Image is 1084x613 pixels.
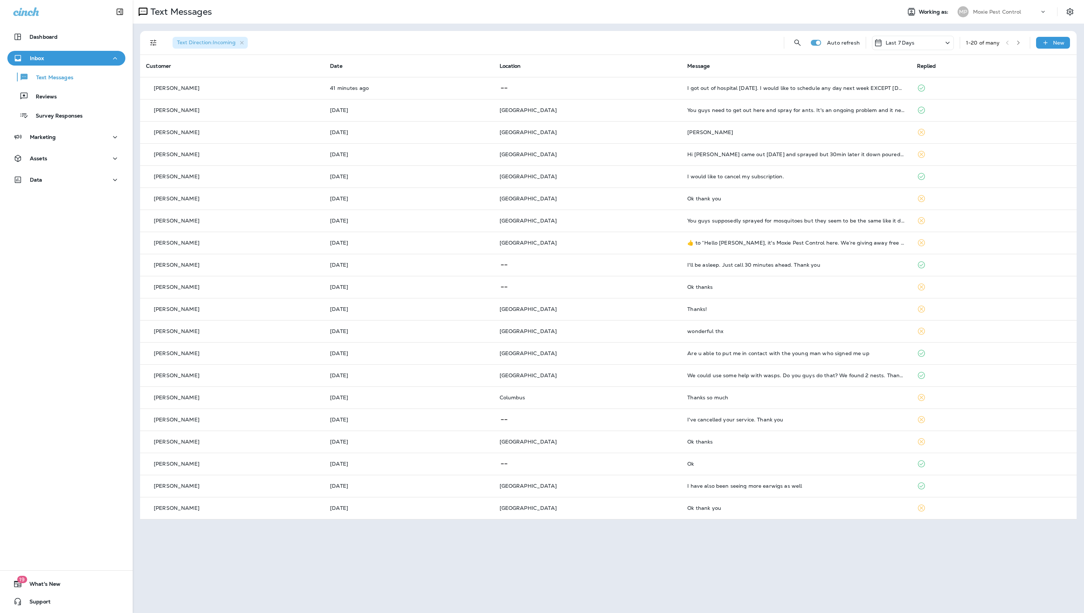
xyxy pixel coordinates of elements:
[30,155,47,161] p: Assets
[500,438,557,445] span: [GEOGRAPHIC_DATA]
[110,4,130,19] button: Collapse Sidebar
[687,395,905,400] div: Thanks so much
[500,217,557,224] span: [GEOGRAPHIC_DATA]
[154,417,199,423] p: [PERSON_NAME]
[500,129,557,136] span: [GEOGRAPHIC_DATA]
[30,134,56,140] p: Marketing
[330,350,487,356] p: Aug 21, 2025 05:09 PM
[17,576,27,583] span: 19
[500,328,557,334] span: [GEOGRAPHIC_DATA]
[687,483,905,489] div: I have also been seeing more earwigs as well
[154,85,199,91] p: [PERSON_NAME]
[154,439,199,445] p: [PERSON_NAME]
[28,113,83,120] p: Survey Responses
[7,108,125,123] button: Survey Responses
[687,439,905,445] div: Ok thanks
[500,107,557,113] span: [GEOGRAPHIC_DATA]
[330,306,487,312] p: Aug 22, 2025 09:19 AM
[30,55,44,61] p: Inbox
[500,350,557,357] span: [GEOGRAPHIC_DATA]
[154,372,199,378] p: [PERSON_NAME]
[154,328,199,334] p: [PERSON_NAME]
[500,151,557,158] span: [GEOGRAPHIC_DATA]
[973,9,1021,15] p: Moxie Pest Control
[330,483,487,489] p: Aug 21, 2025 09:48 AM
[687,372,905,378] div: We could use some help with wasps. Do you guys do that? We found 2 nests. Thank you
[330,372,487,378] p: Aug 21, 2025 03:08 PM
[687,350,905,356] div: Are u able to put me in contact with the young man who signed me up
[500,306,557,312] span: [GEOGRAPHIC_DATA]
[886,40,915,46] p: Last 7 Days
[146,63,171,69] span: Customer
[154,107,199,113] p: [PERSON_NAME]
[687,151,905,157] div: Hi Jamir came out yesterday and sprayed but 30min later it down poured rain. Does that prevent th...
[330,439,487,445] p: Aug 21, 2025 01:35 PM
[827,40,860,46] p: Auto refresh
[687,63,710,69] span: Message
[330,328,487,334] p: Aug 22, 2025 08:46 AM
[154,196,199,202] p: [PERSON_NAME]
[7,172,125,187] button: Data
[687,505,905,511] div: Ok thank you
[173,37,248,49] div: Text Direction:Incoming
[687,218,905,224] div: You guys supposedly sprayed for mosquitoes but they seem to be the same like it didn't work
[687,129,905,135] div: Jill
[958,6,969,17] div: MP
[500,173,557,180] span: [GEOGRAPHIC_DATA]
[500,505,557,511] span: [GEOGRAPHIC_DATA]
[154,350,199,356] p: [PERSON_NAME]
[330,107,487,113] p: Aug 23, 2025 06:43 PM
[7,29,125,44] button: Dashboard
[687,306,905,312] div: Thanks!
[154,151,199,157] p: [PERSON_NAME]
[154,505,199,511] p: [PERSON_NAME]
[154,174,199,179] p: [PERSON_NAME]
[687,461,905,467] div: Ok
[330,505,487,511] p: Aug 21, 2025 09:43 AM
[154,240,199,246] p: [PERSON_NAME]
[7,130,125,144] button: Marketing
[1053,40,1064,46] p: New
[7,88,125,104] button: Reviews
[330,395,487,400] p: Aug 21, 2025 02:34 PM
[687,262,905,268] div: I'll be asleep. Just call 30 minutes ahead. Thank you
[500,63,521,69] span: Location
[330,218,487,224] p: Aug 22, 2025 04:17 PM
[146,35,161,50] button: Filters
[919,9,950,15] span: Working as:
[917,63,936,69] span: Replied
[500,239,557,246] span: [GEOGRAPHIC_DATA]
[330,461,487,467] p: Aug 21, 2025 11:04 AM
[500,394,525,401] span: Columbus
[1063,5,1077,18] button: Settings
[500,372,557,379] span: [GEOGRAPHIC_DATA]
[7,151,125,166] button: Assets
[687,85,905,91] div: I got out of hospital yesterday. I would like to schedule any day next week EXCEPT Monday or Wedn...
[330,417,487,423] p: Aug 21, 2025 02:07 PM
[29,74,73,81] p: Text Messages
[330,85,487,91] p: Aug 25, 2025 09:10 AM
[29,34,58,40] p: Dashboard
[330,63,343,69] span: Date
[7,69,125,85] button: Text Messages
[966,40,1000,46] div: 1 - 20 of many
[154,461,199,467] p: [PERSON_NAME]
[330,240,487,246] p: Aug 22, 2025 03:04 PM
[7,51,125,66] button: Inbox
[7,594,125,609] button: Support
[30,177,42,183] p: Data
[330,174,487,179] p: Aug 23, 2025 03:26 AM
[687,107,905,113] div: You guys need to get out here and spray for ants. It's an ongoing problem and it needs to be deal...
[330,151,487,157] p: Aug 23, 2025 01:31 PM
[22,599,51,607] span: Support
[687,328,905,334] div: wonderful thx
[687,284,905,290] div: Ok thanks
[500,483,557,489] span: [GEOGRAPHIC_DATA]
[154,483,199,489] p: [PERSON_NAME]
[154,262,199,268] p: [PERSON_NAME]
[330,284,487,290] p: Aug 22, 2025 09:51 AM
[7,577,125,591] button: 19What's New
[687,196,905,202] div: Ok thank you
[154,395,199,400] p: [PERSON_NAME]
[687,174,905,179] div: I would like to cancel my subscription.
